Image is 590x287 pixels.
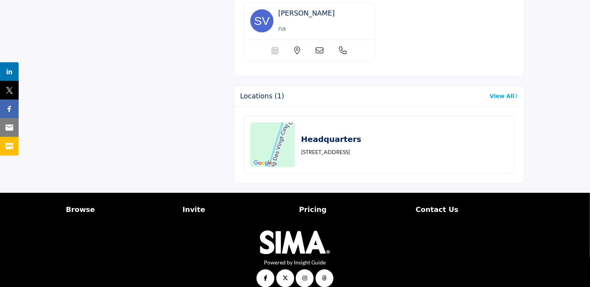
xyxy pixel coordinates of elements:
[278,24,362,33] p: na
[490,92,518,100] a: View All
[66,205,175,215] a: Browse
[278,9,335,17] span: [PERSON_NAME]
[240,92,285,100] h2: Locations (1)
[299,205,408,215] a: Pricing
[183,205,291,215] a: Invite
[301,148,350,156] p: [STREET_ADDRESS]
[244,3,375,61] a: image [PERSON_NAME] na
[250,9,274,33] img: image
[264,259,326,266] a: Powered by Insight Guide
[260,231,330,255] img: No Site Logo
[250,122,295,167] img: Location Map
[416,205,524,215] a: Contact Us
[301,133,361,145] h2: Headquarters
